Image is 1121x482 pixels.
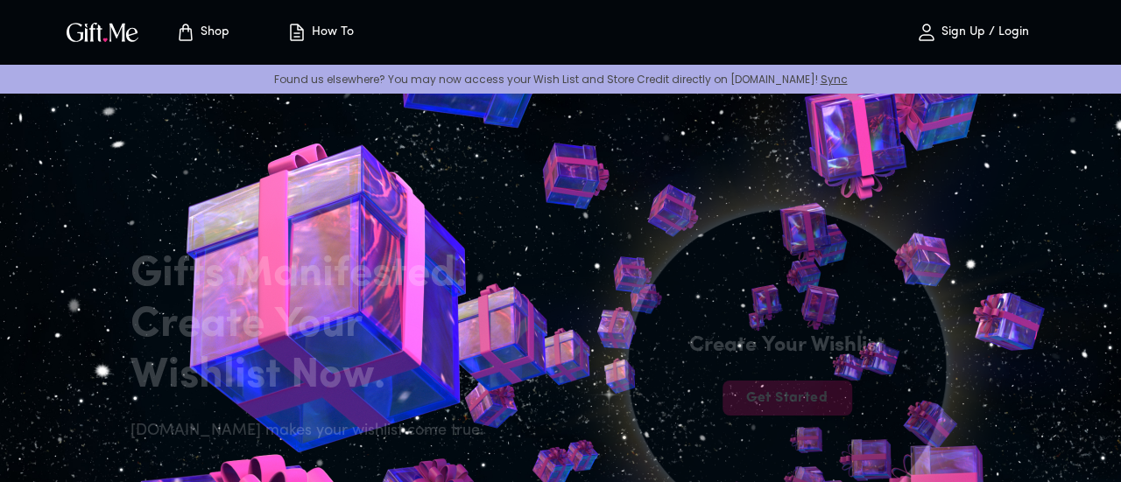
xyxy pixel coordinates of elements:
[154,4,250,60] button: Store page
[937,25,1029,40] p: Sign Up / Login
[63,19,142,45] img: GiftMe Logo
[130,249,495,300] h2: Gifts Manifested.
[723,388,852,408] span: Get Started
[130,419,495,444] h6: [DOMAIN_NAME] makes your wishlist come true.
[271,4,368,60] button: How To
[130,351,495,402] h2: Wishlist Now.
[130,300,495,351] h2: Create Your
[14,72,1107,87] p: Found us elsewhere? You may now access your Wish List and Store Credit directly on [DOMAIN_NAME]!
[723,381,852,416] button: Get Started
[196,25,229,40] p: Shop
[286,22,307,43] img: how-to.svg
[821,72,848,87] a: Sync
[307,25,354,40] p: How To
[689,332,885,360] h4: Create Your Wishlist
[885,4,1060,60] button: Sign Up / Login
[61,22,144,43] button: GiftMe Logo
